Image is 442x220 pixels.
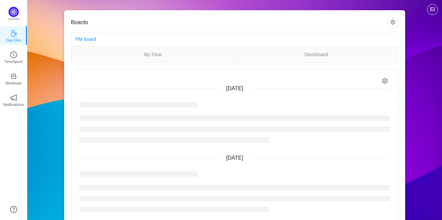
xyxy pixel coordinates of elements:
[10,96,17,103] a: icon: notificationNotifications
[10,206,17,213] a: icon: question-circle
[3,101,24,108] p: Notifications
[8,17,19,22] p: Quantify
[10,30,17,37] i: icon: coffee
[10,75,17,82] a: icon: inboxWorkload
[10,94,17,101] i: icon: notification
[71,19,387,26] h3: Boards
[387,17,398,28] button: icon: setting
[71,51,234,58] a: My Flow
[75,36,96,42] a: PM board
[4,59,23,65] p: TimeSpent
[9,7,19,17] img: Quantify
[10,53,17,60] a: icon: clock-circleTimeSpent
[10,73,17,80] i: icon: inbox
[226,155,243,161] span: [DATE]
[10,51,17,58] i: icon: clock-circle
[382,78,388,84] i: icon: setting
[427,4,438,15] button: icon: picture
[10,32,17,39] a: icon: coffeeDay One
[6,37,21,43] p: Day One
[226,85,243,91] span: [DATE]
[235,51,398,58] a: Dashboard
[5,80,21,86] p: Workload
